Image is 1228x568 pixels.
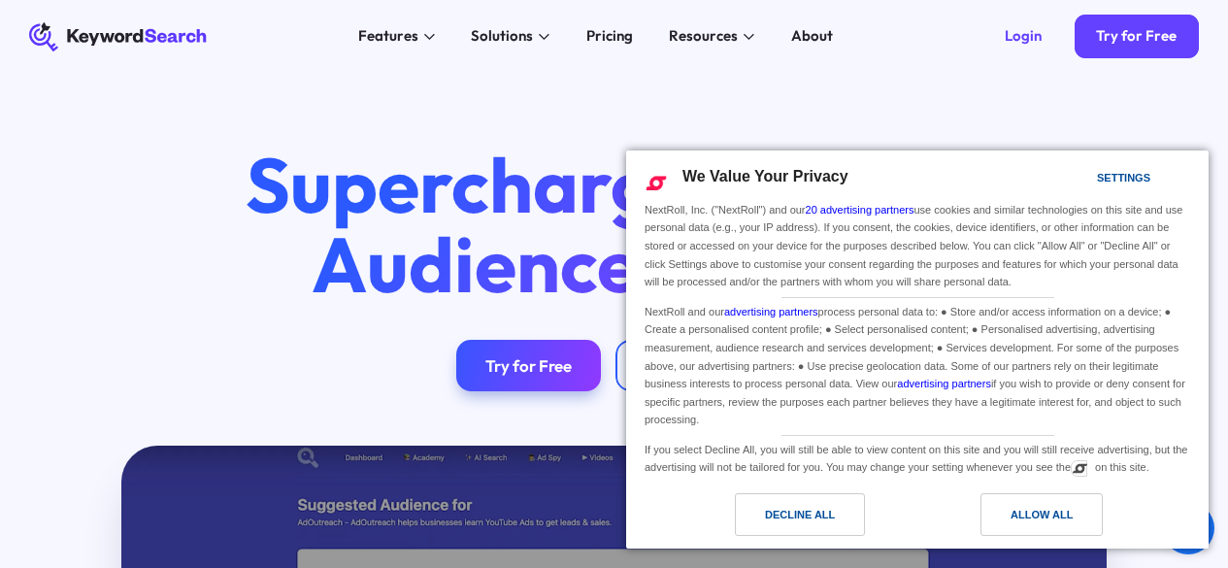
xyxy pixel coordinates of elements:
[1005,27,1042,46] div: Login
[641,199,1194,293] div: NextRoll, Inc. ("NextRoll") and our use cookies and similar technologies on this site and use per...
[1096,27,1177,46] div: Try for Free
[897,378,991,389] a: advertising partners
[983,15,1064,58] a: Login
[806,204,914,216] a: 20 advertising partners
[1075,15,1199,58] a: Try for Free
[456,340,601,391] a: Try for Free
[485,355,572,376] div: Try for Free
[641,298,1194,431] div: NextRoll and our process personal data to: ● Store and/or access information on a device; ● Creat...
[1097,167,1150,188] div: Settings
[780,22,845,51] a: About
[586,25,633,48] div: Pricing
[669,25,738,48] div: Resources
[576,22,645,51] a: Pricing
[682,168,848,184] span: We Value Your Privacy
[724,306,818,317] a: advertising partners
[765,504,835,525] div: Decline All
[638,493,917,546] a: Decline All
[641,436,1194,479] div: If you select Decline All, you will still be able to view content on this site and you will still...
[1063,162,1110,198] a: Settings
[358,25,418,48] div: Features
[213,146,1014,304] h1: Supercharge Your Ad Audiences
[791,25,833,48] div: About
[917,493,1197,546] a: Allow All
[471,25,533,48] div: Solutions
[1011,504,1073,525] div: Allow All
